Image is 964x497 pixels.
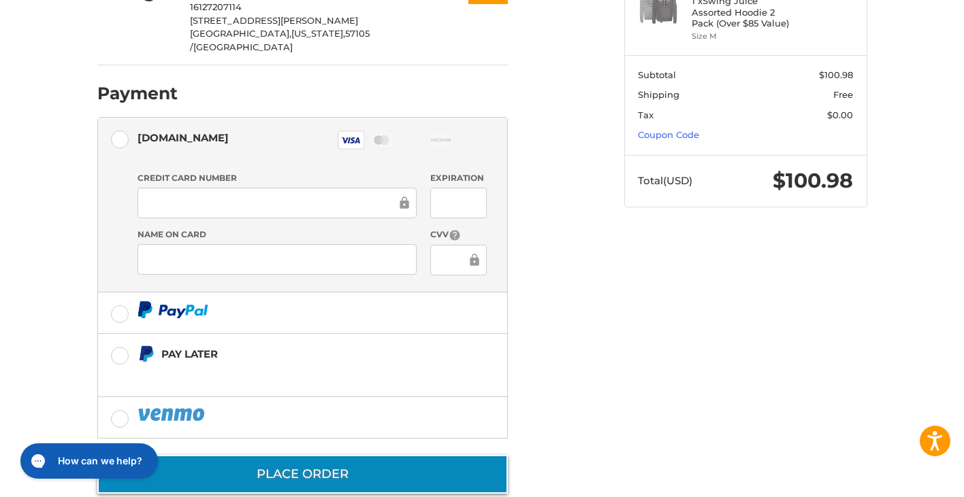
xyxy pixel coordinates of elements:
[291,28,345,39] span: [US_STATE],
[638,109,654,120] span: Tax
[190,1,242,12] span: 16127207114
[638,174,692,187] span: Total (USD)
[819,69,853,80] span: $100.98
[138,368,422,380] iframe: PayPal Message 1
[14,439,162,483] iframe: Gorgias live chat messenger
[190,15,358,26] span: [STREET_ADDRESS][PERSON_NAME]
[833,89,853,100] span: Free
[827,109,853,120] span: $0.00
[193,41,293,52] span: [GEOGRAPHIC_DATA]
[97,83,178,104] h2: Payment
[138,301,208,318] img: PayPal icon
[138,126,229,149] div: [DOMAIN_NAME]
[161,343,422,365] div: Pay Later
[138,228,417,241] label: Name on Card
[430,228,487,241] label: CVV
[138,345,155,362] img: Pay Later icon
[138,406,207,423] img: PayPal icon
[190,28,291,39] span: [GEOGRAPHIC_DATA],
[638,69,676,80] span: Subtotal
[638,89,679,100] span: Shipping
[852,460,964,497] iframe: Google Customer Reviews
[97,455,508,494] button: Place Order
[138,172,417,184] label: Credit Card Number
[430,172,487,184] label: Expiration
[190,28,370,52] span: 57105 /
[638,129,699,140] a: Coupon Code
[692,31,796,42] li: Size M
[773,168,853,193] span: $100.98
